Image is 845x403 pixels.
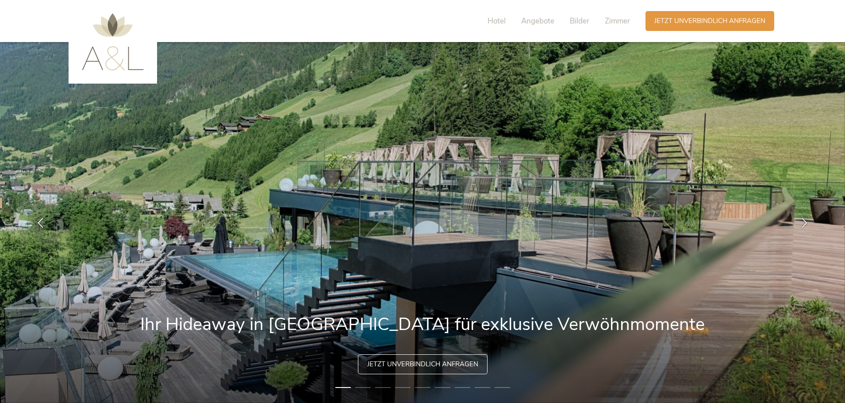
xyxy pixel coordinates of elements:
span: Zimmer [605,16,630,26]
span: Jetzt unverbindlich anfragen [367,360,478,369]
span: Bilder [570,16,589,26]
span: Jetzt unverbindlich anfragen [654,16,765,26]
span: Hotel [488,16,506,26]
span: Angebote [521,16,554,26]
img: AMONTI & LUNARIS Wellnessresort [82,13,144,70]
